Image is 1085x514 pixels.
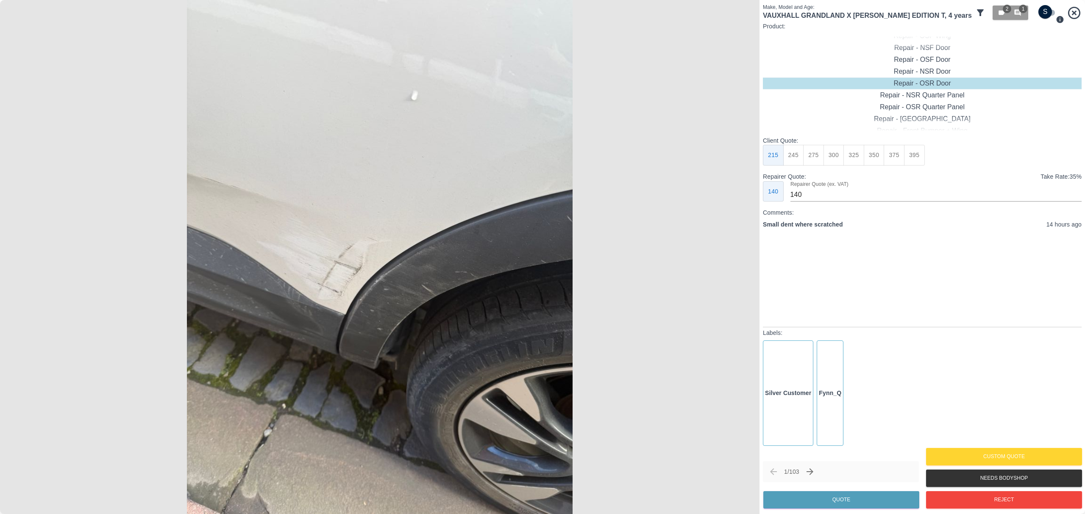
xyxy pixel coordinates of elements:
p: Silver Customer [765,389,811,398]
button: 21 [993,6,1028,20]
div: Repair - NSF Door [763,42,1082,54]
button: 140 [763,181,784,202]
button: Next claim [803,464,817,479]
button: 350 [864,145,885,166]
p: Product: [763,22,1082,30]
p: Take Rate: 35 % [1040,172,1082,181]
div: Repair - OSR Door [763,77,1082,89]
p: Make, Model and Age: [763,3,972,11]
svg: Press Q to switch [1056,15,1064,24]
button: 275 [803,145,824,166]
button: 375 [884,145,904,166]
button: Quote [763,491,919,508]
div: Repair - NSR Quarter Panel [763,89,1082,101]
div: Repair - OSF Door [763,54,1082,66]
span: 1 [1019,5,1027,13]
span: 2 [1003,5,1011,13]
p: 14 hours ago [1046,220,1082,229]
p: Small dent where scratched [763,220,843,229]
span: Next/Skip claim (→ or ↓) [803,464,817,479]
button: Needs Bodyshop [926,470,1082,487]
p: Fynn_Q [819,389,841,398]
span: Previous claim (← or ↑) [766,464,781,479]
div: Repair - Front Bumper + Wing [763,125,1082,137]
div: Repair - OSR Quarter Panel [763,101,1082,113]
div: Repair - OSF Wing [763,30,1082,42]
p: Labels: [763,329,1082,337]
button: 300 [823,145,844,166]
button: 215 [763,145,784,166]
button: 325 [843,145,864,166]
button: Reject [926,491,1082,508]
p: Comments: [763,208,1082,217]
button: Custom Quote [926,448,1082,465]
h1: VAUXHALL GRANDLAND X [PERSON_NAME] EDITION T , 4 years [763,11,972,20]
button: 245 [783,145,804,166]
label: Repairer Quote (ex. VAT) [790,180,849,188]
div: Repair - [GEOGRAPHIC_DATA] [763,113,1082,125]
p: 1 / 103 [784,467,799,476]
p: Client Quote: [763,136,1082,145]
p: Repairer Quote: [763,172,806,181]
button: 395 [904,145,925,166]
div: Repair - NSR Door [763,66,1082,77]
